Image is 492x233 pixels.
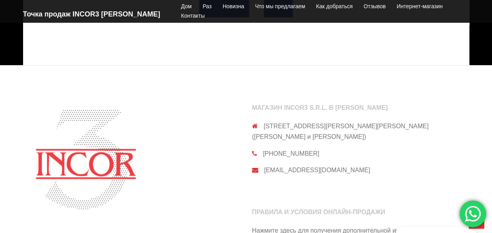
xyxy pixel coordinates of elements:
[252,209,463,225] h3: Правила и условия онлайн-продажи
[460,200,486,227] div: 'Hai
[263,150,319,157] font: [PHONE_NUMBER]
[252,123,429,140] font: [STREET_ADDRESS][PERSON_NAME][PERSON_NAME] ([PERSON_NAME] и [PERSON_NAME])
[264,167,370,173] a: [EMAIL_ADDRESS][DOMAIN_NAME]
[181,11,205,21] a: Контакты
[396,2,443,11] a: Интернет-магазин
[23,9,164,20] h2: Точка продаж INCOR3 [PERSON_NAME]
[316,2,352,11] a: Как добраться
[222,2,244,11] a: Новизна
[181,2,192,11] a: Дом
[252,104,463,121] h3: МАГАЗИН INCOR3 S.R.L. В [PERSON_NAME]
[364,2,386,11] a: Отзывов
[255,2,305,11] a: Что мы предлагаем
[203,2,212,11] a: Раз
